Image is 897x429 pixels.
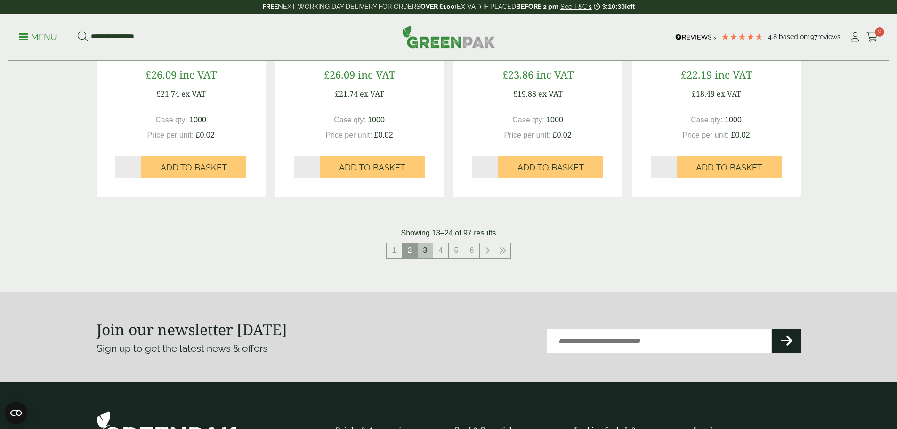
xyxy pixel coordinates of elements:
[181,89,206,99] span: ex VAT
[368,116,385,124] span: 1000
[374,131,393,139] span: £0.02
[513,89,536,99] span: £19.88
[866,30,878,44] a: 0
[402,25,495,48] img: GreenPak Supplies
[161,162,227,173] span: Add to Basket
[358,67,395,81] span: inc VAT
[602,3,625,10] span: 3:10:30
[145,67,177,81] span: £26.09
[402,243,417,258] span: 2
[334,116,366,124] span: Case qty:
[420,3,455,10] strong: OVER £100
[691,116,723,124] span: Case qty:
[19,32,57,41] a: Menu
[97,341,413,356] p: Sign up to get the latest news & offers
[546,116,563,124] span: 1000
[156,89,179,99] span: £21.74
[418,243,433,258] a: 3
[360,89,384,99] span: ex VAT
[808,33,817,40] span: 197
[324,67,355,81] span: £26.09
[677,156,782,178] button: Add to Basket
[19,32,57,43] p: Menu
[725,116,742,124] span: 1000
[498,156,603,178] button: Add to Basket
[682,131,729,139] span: Price per unit:
[189,116,206,124] span: 1000
[715,67,752,81] span: inc VAT
[625,3,635,10] span: left
[387,243,402,258] a: 1
[449,243,464,258] a: 5
[768,33,779,40] span: 4.8
[179,67,217,81] span: inc VAT
[464,243,479,258] a: 6
[866,32,878,42] i: Cart
[817,33,840,40] span: reviews
[433,243,448,258] a: 4
[731,131,750,139] span: £0.02
[502,67,533,81] span: £23.86
[339,162,405,173] span: Add to Basket
[320,156,425,178] button: Add to Basket
[779,33,808,40] span: Based on
[538,89,563,99] span: ex VAT
[196,131,215,139] span: £0.02
[325,131,372,139] span: Price per unit:
[147,131,194,139] span: Price per unit:
[401,227,496,239] p: Showing 13–24 of 97 results
[512,116,544,124] span: Case qty:
[721,32,763,41] div: 4.79 Stars
[516,3,558,10] strong: BEFORE 2 pm
[875,27,884,37] span: 0
[155,116,187,124] span: Case qty:
[5,402,27,424] button: Open CMP widget
[262,3,278,10] strong: FREE
[141,156,246,178] button: Add to Basket
[681,67,712,81] span: £22.19
[696,162,762,173] span: Add to Basket
[553,131,572,139] span: £0.02
[335,89,358,99] span: £21.74
[717,89,741,99] span: ex VAT
[536,67,574,81] span: inc VAT
[97,319,287,340] strong: Join our newsletter [DATE]
[517,162,584,173] span: Add to Basket
[692,89,715,99] span: £18.49
[504,131,550,139] span: Price per unit:
[849,32,861,42] i: My Account
[675,34,716,40] img: REVIEWS.io
[560,3,592,10] a: See T&C's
